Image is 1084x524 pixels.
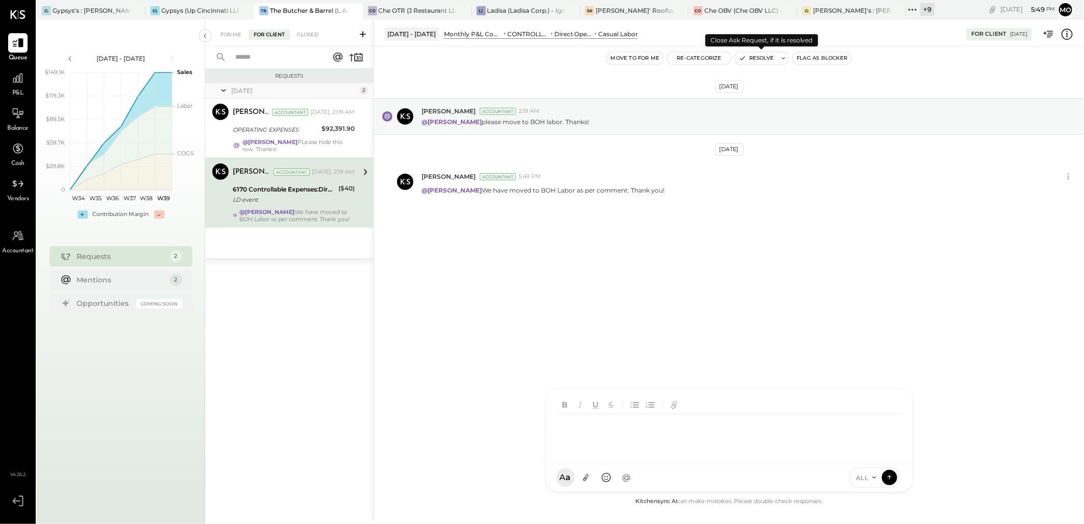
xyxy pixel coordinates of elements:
[487,6,565,15] div: Ladisa (Ladisa Corp.) - Ignite
[78,210,88,219] div: +
[259,6,268,15] div: TB
[715,80,744,93] div: [DATE]
[604,397,618,412] button: Strikethrough
[272,109,308,116] div: Accountant
[274,169,310,176] div: Accountant
[379,6,456,15] div: Che OTR (J Restaurant LLC) - Ignite
[7,124,29,133] span: Balance
[668,52,731,64] button: Re-Categorize
[210,73,368,80] div: Requests
[704,6,782,15] div: Che OBV (Che OBV LLC) - Ignite
[61,186,65,193] text: 0
[233,184,335,195] div: 6170 Controllable Expenses:Direct Operating Expenses:Casual Labor
[233,167,272,177] div: [PERSON_NAME]
[618,468,636,487] button: @
[77,275,165,285] div: Mentions
[177,150,194,157] text: COGS
[1,226,35,256] a: Accountant
[1010,31,1027,38] div: [DATE]
[705,34,818,46] div: Close Ask Request, if it is resolved
[360,86,368,94] div: 2
[89,195,102,202] text: W35
[856,473,869,482] span: ALL
[46,139,65,146] text: $59.7K
[1,33,35,63] a: Queue
[233,107,270,117] div: [PERSON_NAME]
[971,30,1006,38] div: For Client
[1,139,35,169] a: Cash
[161,6,239,15] div: Gypsys (Up Cincinnati LLC) - Ignite
[480,108,516,115] div: Accountant
[1057,2,1074,18] button: Mo
[170,274,182,286] div: 2
[735,52,778,64] button: Resolve
[239,208,355,223] div: We have moved to BOH Labor as per comment. Thank you!
[368,6,377,15] div: CO
[11,159,24,169] span: Cash
[151,6,160,15] div: G(
[596,6,673,15] div: [PERSON_NAME]' Rooftop - Ignite
[177,102,192,109] text: Labor
[322,124,355,134] div: $92,391.90
[1,174,35,204] a: Vendors
[422,186,664,195] p: We have moved to BOH Labor as per comment. Thank you!
[422,107,476,115] span: [PERSON_NAME]
[644,397,657,412] button: Ordered List
[3,247,34,256] span: Accountant
[566,472,571,483] span: a
[46,162,65,170] text: $29.8K
[554,30,593,38] div: Direct Operating Expenses
[558,397,572,412] button: Bold
[239,208,294,216] strong: @[PERSON_NAME]
[668,397,681,412] button: Add URL
[589,397,602,412] button: Underline
[157,195,169,202] text: W39
[715,143,744,156] div: [DATE]
[694,6,703,15] div: CO
[574,397,587,412] button: Italic
[598,30,638,38] div: Casual Labor
[154,210,164,219] div: -
[9,54,28,63] span: Queue
[249,30,290,40] div: For Client
[231,86,357,95] div: [DATE]
[12,89,24,98] span: P&L
[622,472,631,483] span: @
[802,6,811,15] div: G:
[519,107,539,115] span: 2:19 AM
[507,30,549,38] div: CONTROLLABLE EXPENSES
[422,186,482,194] strong: @[PERSON_NAME]
[106,195,118,202] text: W36
[988,4,998,15] div: copy link
[312,168,355,176] div: [DATE], 2:19 AM
[519,173,541,181] span: 5:49 PM
[607,52,664,64] button: Move to for me
[45,68,65,76] text: $149.1K
[480,173,516,180] div: Accountant
[140,195,153,202] text: W38
[242,138,298,146] strong: @[PERSON_NAME]
[45,92,65,99] text: $119.3K
[77,251,165,261] div: Requests
[136,299,182,308] div: Coming Soon
[42,6,51,15] div: G:
[477,6,486,15] div: L(
[1,68,35,98] a: P&L
[46,115,65,123] text: $89.5K
[920,3,934,16] div: + 9
[233,125,318,135] div: OPERATING EXPENSES
[7,195,29,204] span: Vendors
[215,30,247,40] div: For Me
[310,108,355,116] div: [DATE], 2:09 AM
[123,195,135,202] text: W37
[270,6,348,15] div: The Butcher & Barrel (L Argento LLC) - [GEOGRAPHIC_DATA]
[177,68,192,76] text: Sales
[444,30,502,38] div: Monthly P&L Comparison
[556,468,575,487] button: Aa
[242,138,355,153] div: PLease hide this row. Thanks!
[793,52,851,64] button: Flag as Blocker
[384,28,439,40] div: [DATE] - [DATE]
[1,104,35,133] a: Balance
[422,118,482,126] strong: @[PERSON_NAME]
[170,250,182,263] div: 2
